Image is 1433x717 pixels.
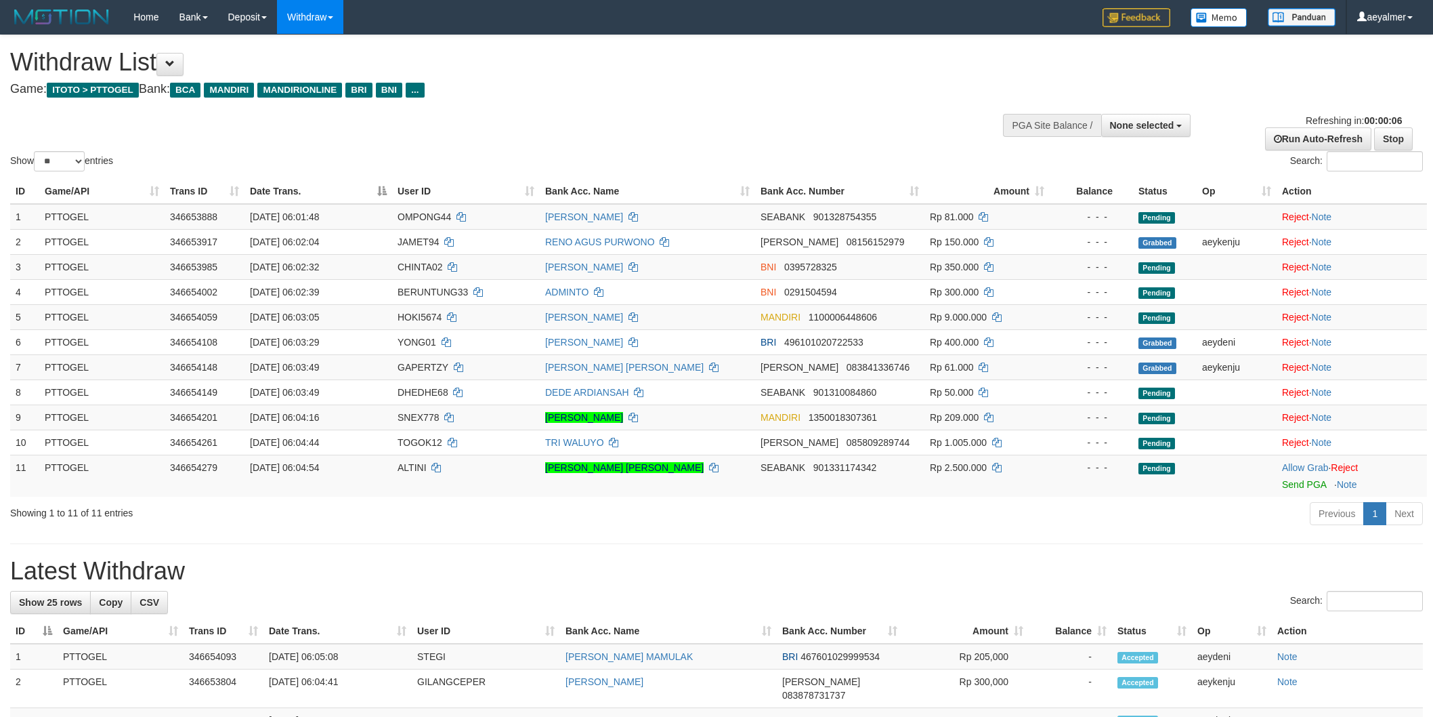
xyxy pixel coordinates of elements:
[545,312,623,323] a: [PERSON_NAME]
[10,354,39,380] td: 7
[761,262,776,272] span: BNI
[170,262,217,272] span: 346653985
[39,304,165,329] td: PTTOGEL
[398,312,442,323] span: HOKI5674
[1331,462,1358,473] a: Reject
[170,437,217,448] span: 346654261
[1003,114,1100,137] div: PGA Site Balance /
[398,412,439,423] span: SNEX778
[39,405,165,430] td: PTTOGEL
[1138,287,1175,299] span: Pending
[10,405,39,430] td: 9
[1055,235,1128,249] div: - - -
[1191,8,1247,27] img: Button%20Memo.svg
[10,329,39,354] td: 6
[761,462,805,473] span: SEABANK
[761,387,805,398] span: SEABANK
[10,83,942,96] h4: Game: Bank:
[903,644,1029,670] td: Rp 205,000
[1117,652,1158,663] span: Accepted
[1029,619,1112,644] th: Balance: activate to sort column ascending
[1277,455,1427,497] td: ·
[1138,262,1175,274] span: Pending
[250,287,319,298] span: [DATE] 06:02:39
[1312,211,1332,222] a: Note
[1277,354,1427,380] td: ·
[1101,114,1191,137] button: None selected
[782,690,845,701] span: Copy 083878731737 to clipboard
[412,619,560,644] th: User ID: activate to sort column ascending
[39,430,165,455] td: PTTOGEL
[204,83,254,98] span: MANDIRI
[250,387,319,398] span: [DATE] 06:03:49
[1282,262,1309,272] a: Reject
[545,337,623,348] a: [PERSON_NAME]
[170,337,217,348] span: 346654108
[1282,462,1331,473] span: ·
[1029,670,1112,708] td: -
[34,151,85,171] select: Showentries
[398,437,442,448] span: TOGOK12
[398,287,468,298] span: BERUNTUNG33
[1277,405,1427,430] td: ·
[1055,285,1128,299] div: - - -
[813,462,876,473] span: Copy 901331174342 to clipboard
[10,558,1423,585] h1: Latest Withdraw
[782,676,860,687] span: [PERSON_NAME]
[809,312,877,323] span: Copy 1100006448606 to clipboard
[170,83,200,98] span: BCA
[1197,354,1277,380] td: aeykenju
[1277,229,1427,254] td: ·
[170,287,217,298] span: 346654002
[1282,387,1309,398] a: Reject
[930,412,979,423] span: Rp 209.000
[1312,262,1332,272] a: Note
[10,254,39,279] td: 3
[1117,677,1158,689] span: Accepted
[1277,204,1427,230] td: ·
[761,437,838,448] span: [PERSON_NAME]
[545,362,704,373] a: [PERSON_NAME] [PERSON_NAME]
[398,337,436,348] span: YONG01
[398,362,448,373] span: GAPERTZY
[930,337,979,348] span: Rp 400.000
[545,262,623,272] a: [PERSON_NAME]
[930,237,979,247] span: Rp 150.000
[376,83,402,98] span: BNI
[545,412,623,423] a: [PERSON_NAME]
[1029,644,1112,670] td: -
[184,670,263,708] td: 346653804
[930,287,979,298] span: Rp 300.000
[170,387,217,398] span: 346654149
[782,651,798,662] span: BRI
[761,337,776,348] span: BRI
[1192,670,1272,708] td: aeykenju
[170,211,217,222] span: 346653888
[1268,8,1335,26] img: panduan.png
[10,380,39,405] td: 8
[406,83,424,98] span: ...
[1312,312,1332,323] a: Note
[565,676,643,687] a: [PERSON_NAME]
[10,279,39,304] td: 4
[1272,619,1423,644] th: Action
[1277,676,1298,687] a: Note
[545,387,629,398] a: DEDE ARDIANSAH
[1282,237,1309,247] a: Reject
[930,262,979,272] span: Rp 350.000
[257,83,342,98] span: MANDIRIONLINE
[1282,437,1309,448] a: Reject
[560,619,777,644] th: Bank Acc. Name: activate to sort column ascending
[39,329,165,354] td: PTTOGEL
[250,462,319,473] span: [DATE] 06:04:54
[58,670,184,708] td: PTTOGEL
[813,211,876,222] span: Copy 901328754355 to clipboard
[1055,335,1128,349] div: - - -
[1138,438,1175,449] span: Pending
[1055,436,1128,449] div: - - -
[1282,462,1328,473] a: Allow Grab
[1055,411,1128,424] div: - - -
[1374,127,1413,150] a: Stop
[250,237,319,247] span: [DATE] 06:02:04
[39,254,165,279] td: PTTOGEL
